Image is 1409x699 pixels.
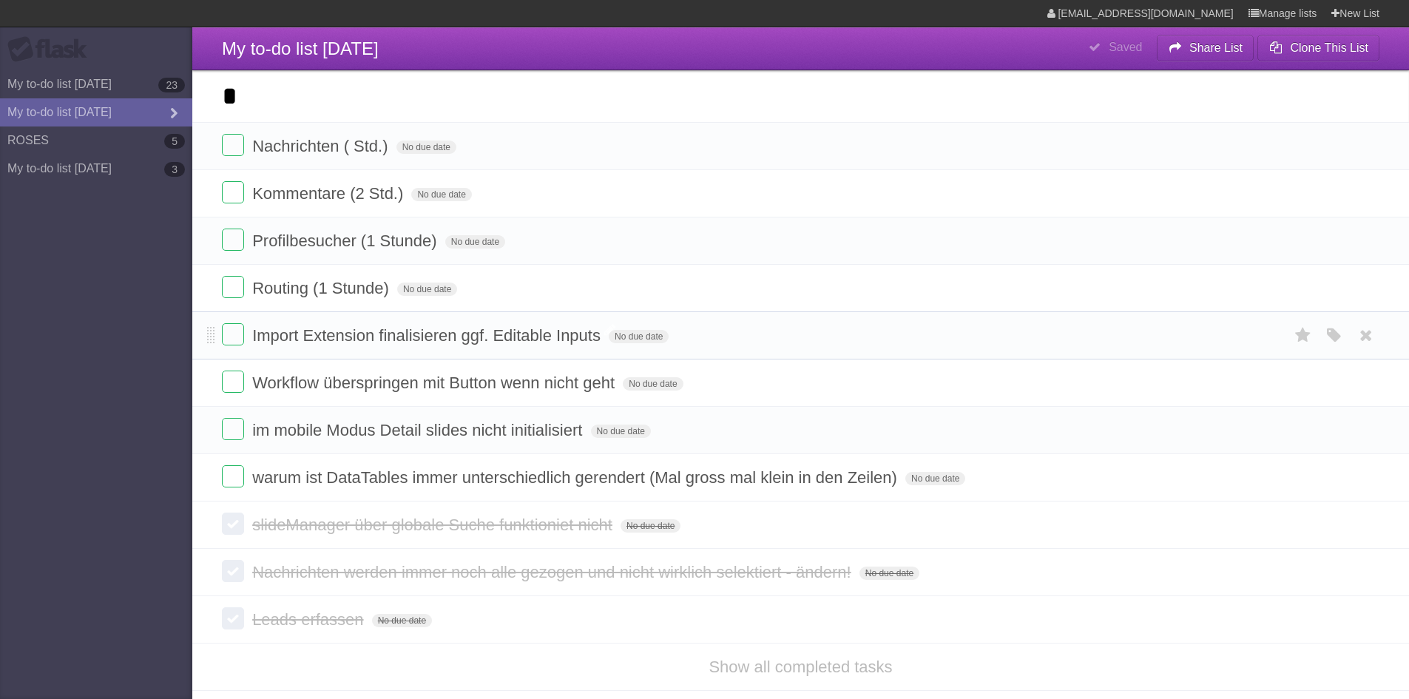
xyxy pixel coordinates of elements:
[1189,41,1243,54] b: Share List
[621,519,680,533] span: No due date
[396,141,456,154] span: No due date
[158,78,185,92] b: 23
[164,134,185,149] b: 5
[252,516,616,534] span: slideManager über globale Suche funktioniet nicht
[164,162,185,177] b: 3
[252,610,367,629] span: Leads erfassen
[252,184,407,203] span: Kommentare (2 Std.)
[252,326,604,345] span: Import Extension finalisieren ggf. Editable Inputs
[372,614,432,627] span: No due date
[1290,41,1368,54] b: Clone This List
[411,188,471,201] span: No due date
[1109,41,1142,53] b: Saved
[1257,35,1379,61] button: Clone This List
[222,38,379,58] span: My to-do list [DATE]
[222,134,244,156] label: Done
[609,330,669,343] span: No due date
[252,563,855,581] span: Nachrichten werden immer noch alle gezogen und nicht wirklich selektiert - ändern!
[623,377,683,391] span: No due date
[222,323,244,345] label: Done
[591,425,651,438] span: No due date
[222,418,244,440] label: Done
[709,658,892,676] a: Show all completed tasks
[1157,35,1254,61] button: Share List
[905,472,965,485] span: No due date
[222,229,244,251] label: Done
[222,465,244,487] label: Done
[252,137,391,155] span: Nachrichten ( Std.)
[222,181,244,203] label: Done
[859,567,919,580] span: No due date
[445,235,505,249] span: No due date
[397,283,457,296] span: No due date
[252,232,440,250] span: Profilbesucher (1 Stunde)
[222,513,244,535] label: Done
[222,276,244,298] label: Done
[252,421,586,439] span: im mobile Modus Detail slides nicht initialisiert
[252,374,618,392] span: Workflow überspringen mit Button wenn nicht geht
[222,560,244,582] label: Done
[252,468,901,487] span: warum ist DataTables immer unterschiedlich gerendert (Mal gross mal klein in den Zeilen)
[7,36,96,63] div: Flask
[222,607,244,629] label: Done
[222,371,244,393] label: Done
[252,279,393,297] span: Routing (1 Stunde)
[1289,323,1317,348] label: Star task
